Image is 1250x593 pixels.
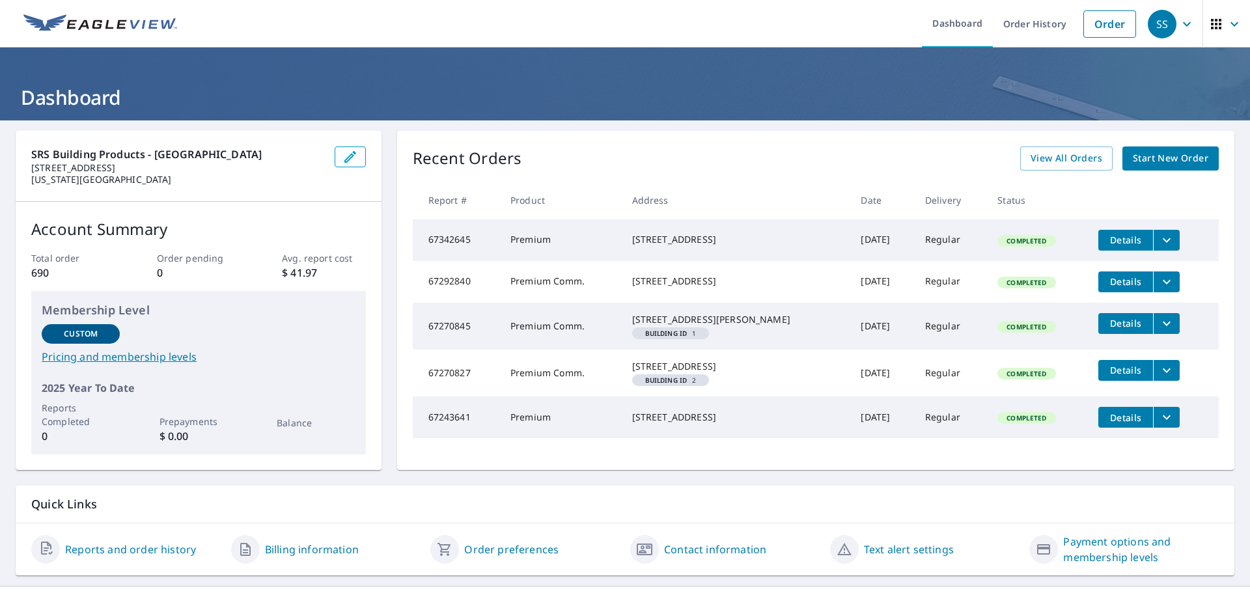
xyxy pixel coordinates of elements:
[282,251,365,265] p: Avg. report cost
[1031,150,1102,167] span: View All Orders
[265,542,359,557] a: Billing information
[1153,313,1180,334] button: filesDropdownBtn-67270845
[1153,230,1180,251] button: filesDropdownBtn-67342645
[637,330,704,337] span: 1
[500,350,622,396] td: Premium Comm.
[500,261,622,303] td: Premium Comm.
[1098,313,1153,334] button: detailsBtn-67270845
[637,377,704,383] span: 2
[1098,230,1153,251] button: detailsBtn-67342645
[850,396,914,438] td: [DATE]
[31,217,366,241] p: Account Summary
[23,14,177,34] img: EV Logo
[915,219,987,261] td: Regular
[1122,146,1219,171] a: Start New Order
[500,181,622,219] th: Product
[850,350,914,396] td: [DATE]
[1063,534,1219,565] a: Payment options and membership levels
[664,542,766,557] a: Contact information
[31,251,115,265] p: Total order
[65,542,196,557] a: Reports and order history
[987,181,1088,219] th: Status
[413,181,500,219] th: Report #
[464,542,559,557] a: Order preferences
[915,303,987,350] td: Regular
[632,360,840,373] div: [STREET_ADDRESS]
[500,219,622,261] td: Premium
[31,162,324,174] p: [STREET_ADDRESS]
[64,328,98,340] p: Custom
[42,301,355,319] p: Membership Level
[157,265,240,281] p: 0
[1098,407,1153,428] button: detailsBtn-67243641
[1098,360,1153,381] button: detailsBtn-67270827
[31,265,115,281] p: 690
[850,219,914,261] td: [DATE]
[915,261,987,303] td: Regular
[31,146,324,162] p: SRS Building Products - [GEOGRAPHIC_DATA]
[1148,10,1176,38] div: SS
[1083,10,1136,38] a: Order
[1106,275,1145,288] span: Details
[42,349,355,365] a: Pricing and membership levels
[500,303,622,350] td: Premium Comm.
[413,303,500,350] td: 67270845
[850,181,914,219] th: Date
[999,236,1054,245] span: Completed
[1020,146,1113,171] a: View All Orders
[16,84,1234,111] h1: Dashboard
[850,261,914,303] td: [DATE]
[1153,407,1180,428] button: filesDropdownBtn-67243641
[413,350,500,396] td: 67270827
[632,233,840,246] div: [STREET_ADDRESS]
[1153,360,1180,381] button: filesDropdownBtn-67270827
[1098,271,1153,292] button: detailsBtn-67292840
[1106,234,1145,246] span: Details
[31,496,1219,512] p: Quick Links
[413,396,500,438] td: 67243641
[1153,271,1180,292] button: filesDropdownBtn-67292840
[850,303,914,350] td: [DATE]
[1106,317,1145,329] span: Details
[622,181,851,219] th: Address
[160,428,238,444] p: $ 0.00
[42,380,355,396] p: 2025 Year To Date
[413,219,500,261] td: 67342645
[42,428,120,444] p: 0
[31,174,324,186] p: [US_STATE][GEOGRAPHIC_DATA]
[277,416,355,430] p: Balance
[864,542,954,557] a: Text alert settings
[282,265,365,281] p: $ 41.97
[645,330,687,337] em: Building ID
[999,413,1054,422] span: Completed
[42,401,120,428] p: Reports Completed
[1133,150,1208,167] span: Start New Order
[157,251,240,265] p: Order pending
[999,322,1054,331] span: Completed
[999,278,1054,287] span: Completed
[915,181,987,219] th: Delivery
[1106,411,1145,424] span: Details
[999,369,1054,378] span: Completed
[632,411,840,424] div: [STREET_ADDRESS]
[500,396,622,438] td: Premium
[413,261,500,303] td: 67292840
[413,146,522,171] p: Recent Orders
[632,275,840,288] div: [STREET_ADDRESS]
[915,350,987,396] td: Regular
[632,313,840,326] div: [STREET_ADDRESS][PERSON_NAME]
[645,377,687,383] em: Building ID
[1106,364,1145,376] span: Details
[160,415,238,428] p: Prepayments
[915,396,987,438] td: Regular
